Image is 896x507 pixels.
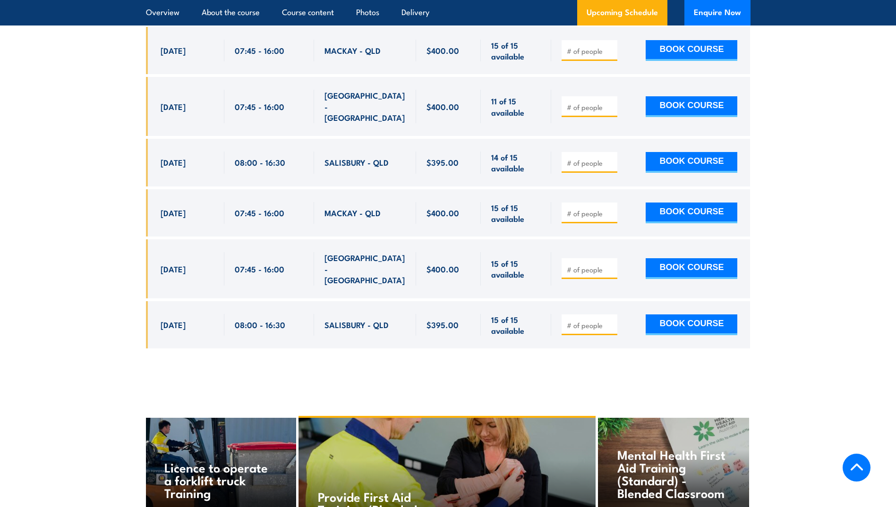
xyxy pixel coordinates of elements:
[646,314,737,335] button: BOOK COURSE
[324,319,389,330] span: SALISBURY - QLD
[491,258,541,280] span: 15 of 15 available
[491,40,541,62] span: 15 of 15 available
[567,321,614,330] input: # of people
[567,158,614,168] input: # of people
[235,101,284,112] span: 07:45 - 16:00
[491,95,541,118] span: 11 of 15 available
[567,209,614,218] input: # of people
[324,207,381,218] span: MACKAY - QLD
[161,101,186,112] span: [DATE]
[324,90,406,123] span: [GEOGRAPHIC_DATA] - [GEOGRAPHIC_DATA]
[235,319,285,330] span: 08:00 - 16:30
[491,314,541,336] span: 15 of 15 available
[567,102,614,112] input: # of people
[324,45,381,56] span: MACKAY - QLD
[235,45,284,56] span: 07:45 - 16:00
[235,263,284,274] span: 07:45 - 16:00
[161,207,186,218] span: [DATE]
[324,157,389,168] span: SALISBURY - QLD
[646,258,737,279] button: BOOK COURSE
[164,461,276,499] h4: Licence to operate a forklift truck Training
[161,157,186,168] span: [DATE]
[427,319,459,330] span: $395.00
[161,263,186,274] span: [DATE]
[491,202,541,224] span: 15 of 15 available
[567,46,614,56] input: # of people
[646,40,737,61] button: BOOK COURSE
[324,252,406,285] span: [GEOGRAPHIC_DATA] - [GEOGRAPHIC_DATA]
[427,101,459,112] span: $400.00
[161,45,186,56] span: [DATE]
[427,207,459,218] span: $400.00
[235,157,285,168] span: 08:00 - 16:30
[617,448,729,499] h4: Mental Health First Aid Training (Standard) - Blended Classroom
[161,319,186,330] span: [DATE]
[235,207,284,218] span: 07:45 - 16:00
[646,152,737,173] button: BOOK COURSE
[646,96,737,117] button: BOOK COURSE
[491,152,541,174] span: 14 of 15 available
[646,203,737,223] button: BOOK COURSE
[427,263,459,274] span: $400.00
[567,265,614,274] input: # of people
[427,45,459,56] span: $400.00
[427,157,459,168] span: $395.00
